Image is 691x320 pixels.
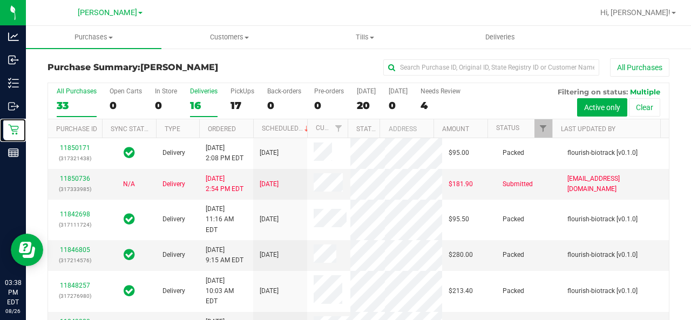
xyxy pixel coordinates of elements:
[432,26,568,49] a: Deliveries
[111,125,152,133] a: Sync Status
[260,148,279,158] span: [DATE]
[78,8,137,17] span: [PERSON_NAME]
[124,247,135,262] span: In Sync
[55,220,96,230] p: (317111724)
[231,99,254,112] div: 17
[5,278,21,307] p: 03:38 PM EDT
[8,78,19,88] inline-svg: Inventory
[314,99,344,112] div: 0
[449,148,469,158] span: $95.00
[155,87,177,95] div: In Store
[162,179,185,189] span: Delivery
[383,59,599,76] input: Search Purchase ID, Original ID, State Registry ID or Customer Name...
[60,210,90,218] a: 11842698
[206,276,247,307] span: [DATE] 10:03 AM EDT
[471,32,530,42] span: Deliveries
[110,87,142,95] div: Open Carts
[567,250,638,260] span: flourish-biotrack [v0.1.0]
[190,99,218,112] div: 16
[314,87,344,95] div: Pre-orders
[380,119,433,138] th: Address
[123,179,135,189] button: N/A
[26,26,161,49] a: Purchases
[60,175,90,182] a: 11850736
[297,32,432,42] span: Tills
[449,214,469,224] span: $95.50
[503,179,533,189] span: Submitted
[124,283,135,298] span: In Sync
[48,63,255,72] h3: Purchase Summary:
[534,119,552,138] a: Filter
[577,98,627,117] button: Active only
[26,32,161,42] span: Purchases
[267,99,301,112] div: 0
[389,87,408,95] div: [DATE]
[124,145,135,160] span: In Sync
[503,286,524,296] span: Packed
[503,214,524,224] span: Packed
[421,87,460,95] div: Needs Review
[357,99,376,112] div: 20
[8,55,19,65] inline-svg: Inbound
[629,98,660,117] button: Clear
[162,32,296,42] span: Customers
[558,87,628,96] span: Filtering on status:
[55,184,96,194] p: (317333985)
[11,234,43,266] iframe: Resource center
[389,99,408,112] div: 0
[567,148,638,158] span: flourish-biotrack [v0.1.0]
[162,250,185,260] span: Delivery
[162,148,185,158] span: Delivery
[206,245,243,265] span: [DATE] 9:15 AM EDT
[60,144,90,152] a: 11850171
[357,87,376,95] div: [DATE]
[262,125,311,132] a: Scheduled
[57,99,97,112] div: 33
[260,250,279,260] span: [DATE]
[567,174,662,194] span: [EMAIL_ADDRESS][DOMAIN_NAME]
[610,58,669,77] button: All Purchases
[60,246,90,254] a: 11846805
[8,101,19,112] inline-svg: Outbound
[496,124,519,132] a: Status
[206,174,243,194] span: [DATE] 2:54 PM EDT
[260,179,279,189] span: [DATE]
[567,214,638,224] span: flourish-biotrack [v0.1.0]
[231,87,254,95] div: PickUps
[165,125,180,133] a: Type
[260,214,279,224] span: [DATE]
[449,286,473,296] span: $213.40
[162,214,185,224] span: Delivery
[208,125,236,133] a: Ordered
[110,99,142,112] div: 0
[8,31,19,42] inline-svg: Analytics
[442,125,469,133] a: Amount
[297,26,432,49] a: Tills
[55,291,96,301] p: (317276980)
[561,125,615,133] a: Last Updated By
[567,286,638,296] span: flourish-biotrack [v0.1.0]
[600,8,670,17] span: Hi, [PERSON_NAME]!
[503,250,524,260] span: Packed
[56,125,97,133] a: Purchase ID
[123,180,135,188] span: Not Applicable
[421,99,460,112] div: 4
[155,99,177,112] div: 0
[124,212,135,227] span: In Sync
[267,87,301,95] div: Back-orders
[140,62,218,72] span: [PERSON_NAME]
[449,179,473,189] span: $181.90
[330,119,348,138] a: Filter
[260,286,279,296] span: [DATE]
[55,255,96,265] p: (317214576)
[162,286,185,296] span: Delivery
[449,250,473,260] span: $280.00
[55,153,96,164] p: (317321438)
[206,204,247,235] span: [DATE] 11:16 AM EDT
[630,87,660,96] span: Multiple
[60,282,90,289] a: 11848257
[8,124,19,135] inline-svg: Retail
[356,125,413,133] a: State Registry ID
[161,26,297,49] a: Customers
[503,148,524,158] span: Packed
